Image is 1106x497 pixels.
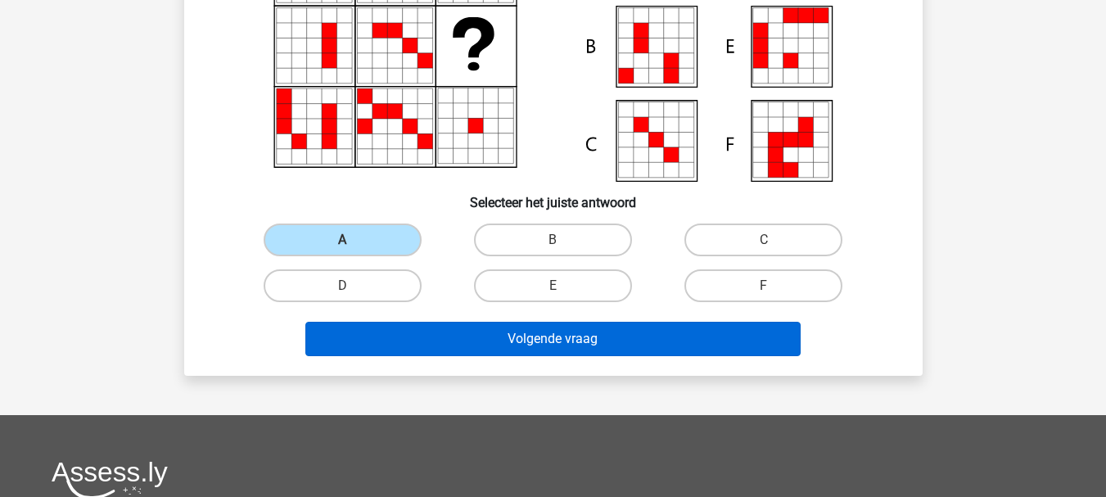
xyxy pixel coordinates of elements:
[210,182,896,210] h6: Selecteer het juiste antwoord
[474,269,632,302] label: E
[684,269,842,302] label: F
[684,224,842,256] label: C
[474,224,632,256] label: B
[305,322,801,356] button: Volgende vraag
[264,224,422,256] label: A
[264,269,422,302] label: D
